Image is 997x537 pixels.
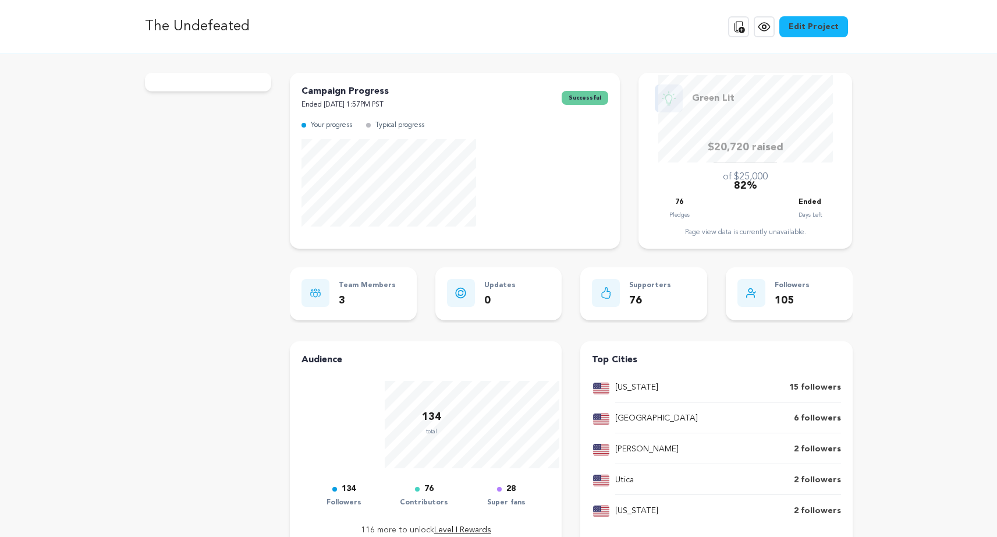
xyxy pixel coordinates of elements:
p: 105 [775,292,810,309]
p: Followers [327,496,361,510]
span: successful [562,91,608,105]
p: Utica [615,474,634,487]
p: [PERSON_NAME] [615,443,679,457]
p: 15 followers [789,381,841,395]
p: Contributors [400,496,448,510]
p: 76 [675,196,683,209]
p: 2 followers [794,443,841,457]
p: Your progress [311,119,352,132]
p: Team Members [339,279,396,292]
p: [US_STATE] [615,504,658,518]
p: 2 followers [794,504,841,518]
h4: Audience [301,353,550,367]
p: 6 followers [794,412,841,426]
p: [GEOGRAPHIC_DATA] [615,412,698,426]
p: Supporters [629,279,671,292]
p: 2 followers [794,474,841,487]
a: Edit Project [779,16,848,37]
p: Ended [DATE] 1:57PM PST [301,98,389,112]
p: of $25,000 [723,170,768,184]
p: 82% [734,178,757,195]
p: 0 [484,292,516,309]
p: 134 [342,482,356,496]
a: Level I Rewards [434,526,491,534]
p: Super fans [487,496,526,510]
p: 76 [629,292,671,309]
p: Days Left [799,209,822,221]
p: Pledges [669,209,690,221]
p: Typical progress [375,119,424,132]
p: Campaign Progress [301,84,389,98]
h4: Top Cities [592,353,840,367]
div: Page view data is currently unavailable. [650,228,840,237]
p: The Undefeated [145,16,250,37]
p: total [422,426,441,437]
p: Followers [775,279,810,292]
p: 28 [506,482,516,496]
p: [US_STATE] [615,381,658,395]
p: Ended [799,196,821,209]
p: 134 [422,409,441,426]
p: 3 [339,292,396,309]
p: 76 [424,482,434,496]
p: Updates [484,279,516,292]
